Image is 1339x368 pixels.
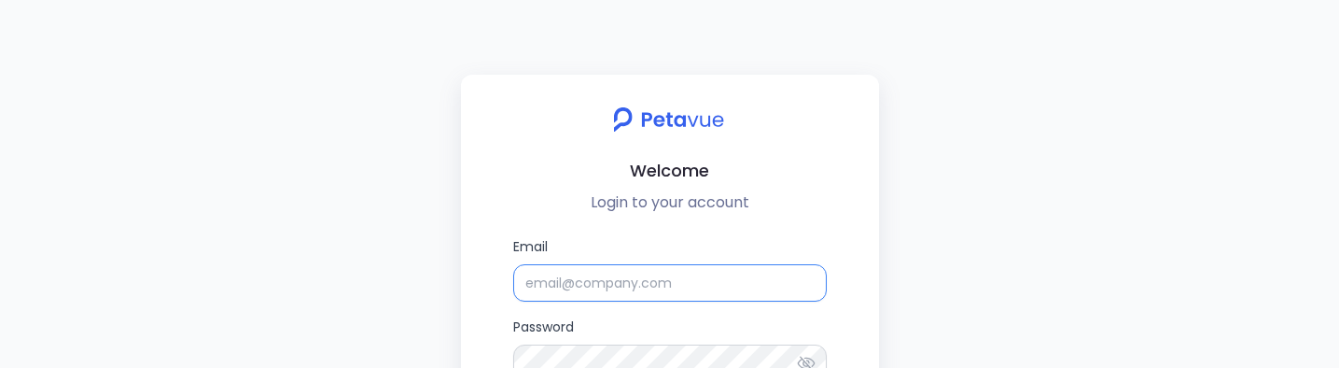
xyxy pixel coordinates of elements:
h2: Welcome [476,157,864,184]
label: Email [513,236,827,302]
p: Login to your account [476,191,864,214]
input: Email [513,264,827,302]
img: petavue logo [602,97,737,142]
